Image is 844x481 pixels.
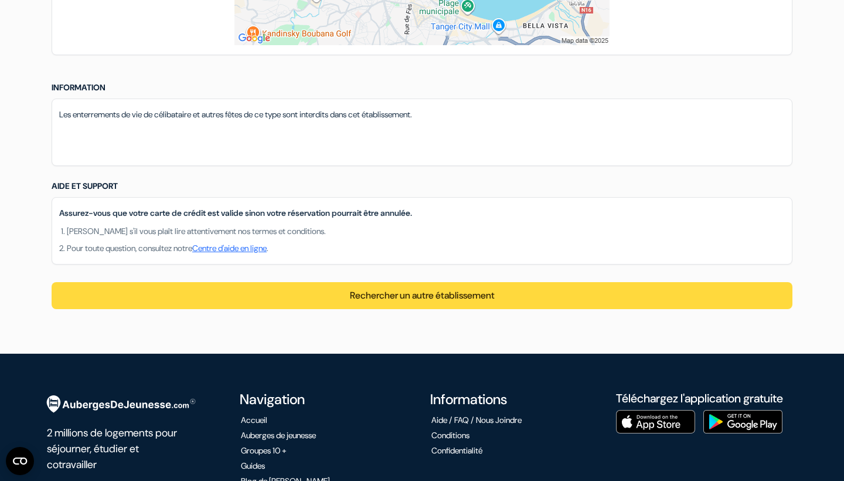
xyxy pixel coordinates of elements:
img: Téléchargez l'application gratuite [616,410,695,433]
h4: Informations [430,391,602,408]
a: Confidentialité [431,445,482,456]
h4: Navigation [240,391,411,408]
li: [PERSON_NAME] s'il vous plaît lire attentivement nos termes et conditions. [67,225,785,238]
span: Information [52,82,105,93]
a: Accueil [241,415,267,425]
a: Téléchargez l'application gratuite [616,391,783,406]
a: Auberges de jeunesse [241,430,316,441]
a: Rechercher un autre établissement [350,289,495,302]
button: Ouvrir le widget CMP [6,447,34,475]
p: Les enterrements de vie de célibataire et autres fêtes de ce type sont interdits dans cet établis... [59,109,785,121]
img: Téléchargez l'application gratuite [703,410,782,433]
span: Aide et support [52,181,118,191]
a: Centre d'aide en ligne [192,243,267,253]
p: Assurez-vous que votre carte de crédit est valide sinon votre réservation pourrait être annulée. [59,207,785,219]
a: Conditions [431,430,469,441]
li: Pour toute question, consultez notre . [67,242,785,255]
a: Guides [241,460,265,471]
p: 2 millions de logements pour séjourner, étudier et cotravailler [47,422,181,473]
a: Aide / FAQ / Nous Joindre [431,415,522,425]
a: Groupes 10 + [241,445,287,456]
img: AubergesDeJeunesse.com.svg [38,387,201,422]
